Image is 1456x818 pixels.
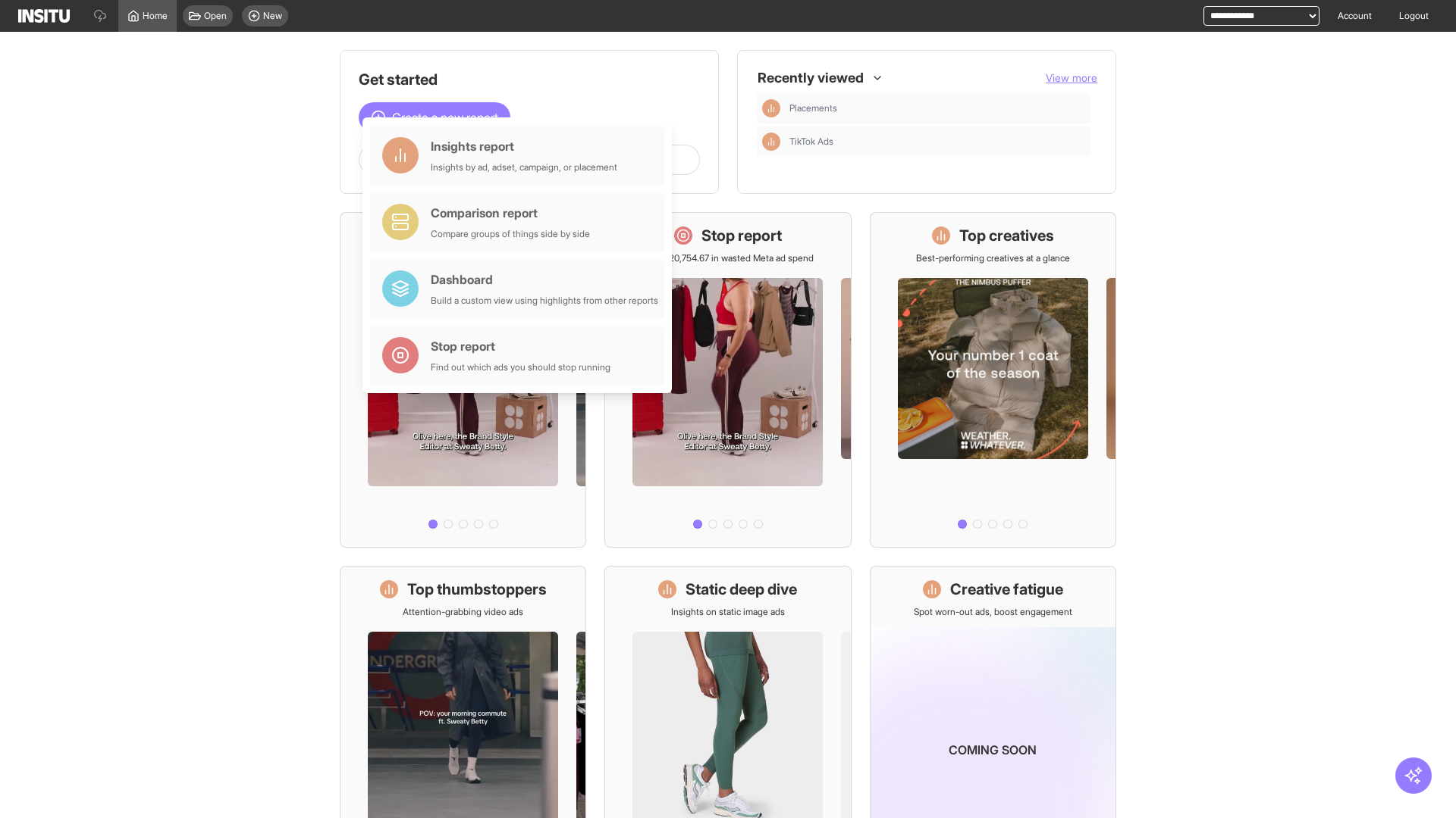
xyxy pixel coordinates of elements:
[403,606,523,618] p: Attention-grabbing video ads
[431,204,590,222] div: Comparison report
[789,136,1085,148] span: TikTok Ads
[642,252,814,264] p: Save £20,754.67 in wasted Meta ad spend
[762,133,780,151] div: Insights
[789,136,833,148] span: TikTok Ads
[431,337,610,355] div: Stop report
[604,212,851,548] a: Stop reportSave £20,754.67 in wasted Meta ad spend
[340,212,586,548] a: What's live nowSee all active ads instantly
[916,252,1070,264] p: Best-performing creatives at a glance
[407,579,547,600] h1: Top thumbstoppers
[789,102,837,114] span: Placements
[263,10,282,22] span: New
[359,102,510,133] button: Create a new report
[762,99,780,117] div: Insights
[431,137,617,155] div: Insights report
[359,69,700,90] h1: Get started
[204,10,227,22] span: Open
[431,270,658,289] div: Dashboard
[1046,70,1097,86] button: View more
[959,225,1054,246] h1: Top creatives
[18,9,70,23] img: Logo
[431,295,658,307] div: Build a custom view using highlights from other reports
[671,606,785,618] p: Insights on static image ads
[431,161,617,173] div: Insights by ad, adset, campaign, or placement
[392,108,498,126] span: Create a new report
[143,10,168,22] span: Home
[789,102,1085,114] span: Placements
[431,361,610,373] div: Find out which ads you should stop running
[431,228,590,240] div: Compare groups of things side by side
[870,212,1116,548] a: Top creativesBest-performing creatives at a glance
[686,579,797,600] h1: Static deep dive
[1046,71,1097,84] span: View more
[701,225,782,246] h1: Stop report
